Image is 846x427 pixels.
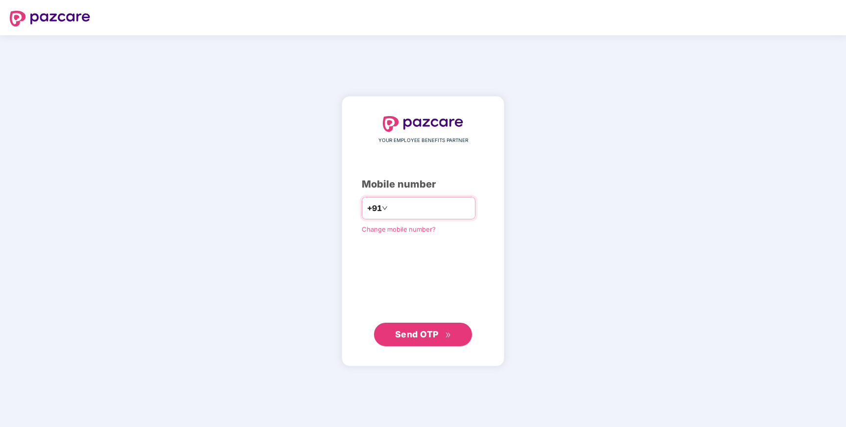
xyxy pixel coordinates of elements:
span: YOUR EMPLOYEE BENEFITS PARTNER [378,137,468,144]
span: Send OTP [395,329,439,339]
a: Change mobile number? [362,225,436,233]
button: Send OTPdouble-right [374,323,472,346]
span: +91 [367,202,382,214]
img: logo [383,116,463,132]
span: double-right [445,332,451,338]
img: logo [10,11,90,26]
div: Mobile number [362,177,484,192]
span: down [382,205,388,211]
